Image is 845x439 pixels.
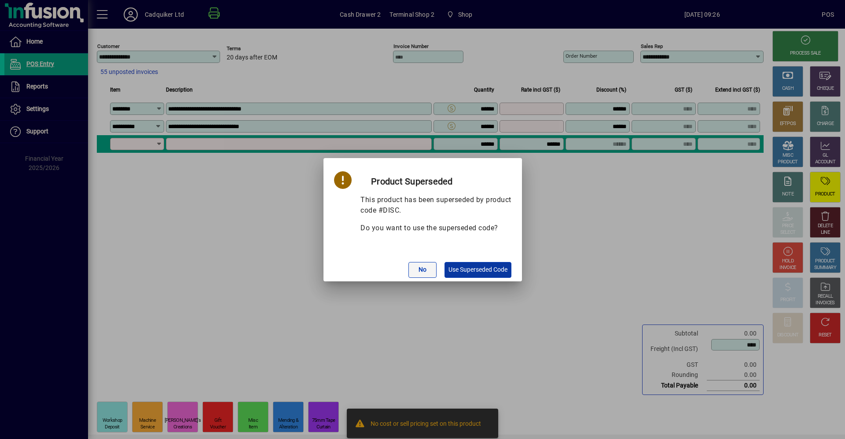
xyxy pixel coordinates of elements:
span: No [419,265,426,274]
p: This product has been superseded by product code #DISC. [360,195,511,216]
strong: Product Superseded [371,176,453,187]
button: No [408,262,437,278]
button: Use Superseded Code [445,262,511,278]
span: Use Superseded Code [448,265,507,274]
p: Do you want to use the superseded code? [360,223,511,233]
